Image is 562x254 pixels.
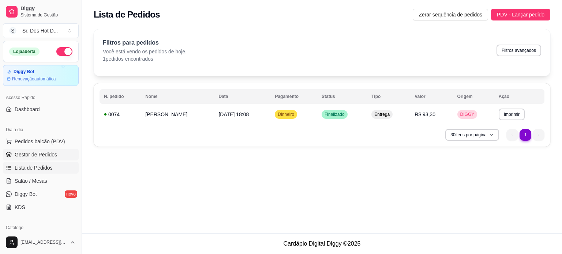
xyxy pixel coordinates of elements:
button: Zerar sequência de pedidos [413,9,488,20]
th: Tipo [367,89,410,104]
button: Pedidos balcão (PDV) [3,136,79,147]
div: Loja aberta [9,48,40,56]
a: Diggy Botnovo [3,188,79,200]
span: Sistema de Gestão [20,12,76,18]
button: [EMAIL_ADDRESS][DOMAIN_NAME] [3,234,79,251]
span: Zerar sequência de pedidos [419,11,482,19]
th: Ação [494,89,544,104]
th: N. pedido [100,89,141,104]
button: Imprimir [499,109,525,120]
th: Status [317,89,367,104]
span: Diggy Bot [15,190,37,198]
th: Pagamento [270,89,317,104]
th: Origem [453,89,494,104]
a: Lista de Pedidos [3,162,79,174]
nav: pagination navigation [503,125,548,144]
span: [EMAIL_ADDRESS][DOMAIN_NAME] [20,239,67,245]
button: PDV - Lançar pedido [491,9,550,20]
span: DIGGY [459,111,476,117]
a: KDS [3,201,79,213]
th: Valor [410,89,453,104]
th: Nome [141,89,214,104]
h2: Lista de Pedidos [94,9,160,20]
p: 1 pedidos encontrados [103,55,187,62]
td: [PERSON_NAME] [141,106,214,123]
span: Gestor de Pedidos [15,151,57,158]
div: Sr. Dos Hot D ... [22,27,58,34]
li: pagination item 1 active [520,129,531,141]
th: Data [214,89,270,104]
span: KDS [15,204,25,211]
span: PDV - Lançar pedido [497,11,544,19]
a: Dashboard [3,103,79,115]
article: Diggy Bot [14,69,34,75]
div: Catálogo [3,222,79,234]
span: S [9,27,16,34]
span: Dinheiro [276,111,296,117]
div: Dia a dia [3,124,79,136]
p: Você está vendo os pedidos de hoje. [103,48,187,55]
span: Salão / Mesas [15,177,47,185]
a: DiggySistema de Gestão [3,3,79,20]
span: Diggy [20,5,76,12]
div: Acesso Rápido [3,92,79,103]
a: Gestor de Pedidos [3,149,79,160]
button: Select a team [3,23,79,38]
span: [DATE] 18:08 [218,111,249,117]
button: Filtros avançados [497,45,541,56]
a: Diggy BotRenovaçãoautomática [3,65,79,86]
p: Filtros para pedidos [103,38,187,47]
span: R$ 93,30 [415,111,435,117]
span: Dashboard [15,106,40,113]
a: Salão / Mesas [3,175,79,187]
div: 0074 [104,111,136,118]
span: Entrega [373,111,391,117]
button: Alterar Status [56,47,72,56]
span: Lista de Pedidos [15,164,53,171]
footer: Cardápio Digital Diggy © 2025 [82,233,562,254]
span: Finalizado [323,111,346,117]
span: Pedidos balcão (PDV) [15,138,65,145]
article: Renovação automática [12,76,56,82]
button: 30itens por página [445,129,499,141]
